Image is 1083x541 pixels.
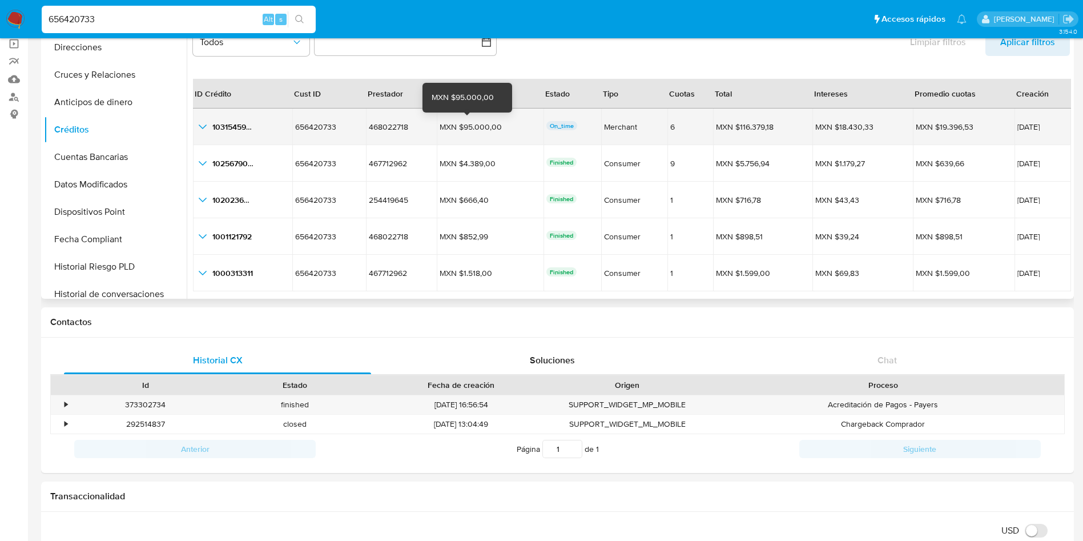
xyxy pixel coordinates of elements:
button: Anterior [74,440,316,458]
span: Alt [264,14,273,25]
span: 3.154.0 [1059,27,1077,36]
button: Anticipos de dinero [44,89,187,116]
span: Chat [877,354,897,367]
span: Página de [517,440,599,458]
span: Historial CX [193,354,243,367]
div: [DATE] 16:56:54 [370,395,553,414]
div: • [65,399,67,410]
span: 1 [596,443,599,455]
span: Soluciones [530,354,575,367]
div: 373302734 [71,395,220,414]
button: search-icon [288,11,311,27]
div: Fecha de creación [378,379,545,391]
h1: Transaccionalidad [50,491,1065,502]
button: Direcciones [44,34,187,61]
span: s [279,14,283,25]
button: Cuentas Bancarias [44,143,187,171]
span: Accesos rápidos [881,13,945,25]
button: Dispositivos Point [44,198,187,226]
a: Salir [1062,13,1074,25]
div: Acreditación de Pagos - Payers [702,395,1064,414]
button: Cruces y Relaciones [44,61,187,89]
button: Historial Riesgo PLD [44,253,187,280]
input: Buscar usuario o caso... [42,12,316,27]
div: Chargeback Comprador [702,415,1064,434]
div: 292514837 [71,415,220,434]
p: ivonne.perezonofre@mercadolibre.com.mx [994,14,1058,25]
button: Datos Modificados [44,171,187,198]
div: Estado [228,379,362,391]
button: Fecha Compliant [44,226,187,253]
button: Créditos [44,116,187,143]
h1: Contactos [50,316,1065,328]
div: • [65,419,67,430]
a: Notificaciones [957,14,967,24]
div: [DATE] 13:04:49 [370,415,553,434]
div: SUPPORT_WIDGET_ML_MOBILE [553,415,702,434]
button: Historial de conversaciones [44,280,187,308]
div: closed [220,415,370,434]
div: Id [79,379,212,391]
div: SUPPORT_WIDGET_MP_MOBILE [553,395,702,414]
button: Siguiente [799,440,1041,458]
div: finished [220,395,370,414]
div: MXN $95.000,00 [432,92,494,103]
div: Origen [561,379,694,391]
div: Proceso [710,379,1056,391]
